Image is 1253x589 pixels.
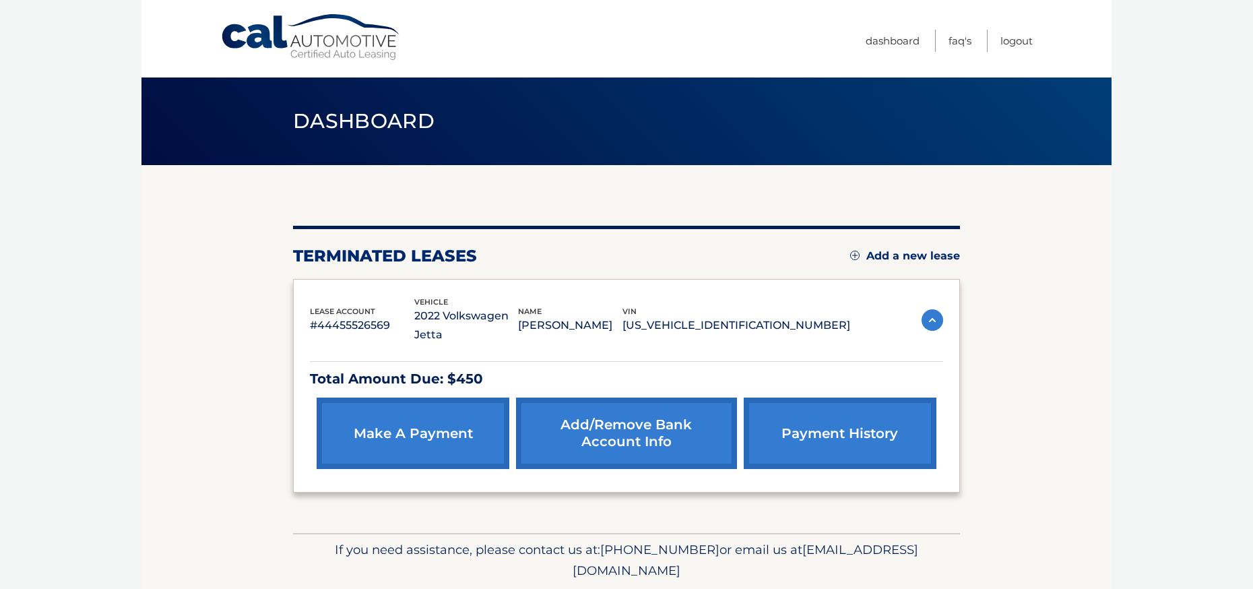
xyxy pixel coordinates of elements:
[866,30,920,52] a: Dashboard
[302,539,951,582] p: If you need assistance, please contact us at: or email us at
[220,13,402,61] a: Cal Automotive
[317,398,509,469] a: make a payment
[293,246,477,266] h2: terminated leases
[622,307,637,316] span: vin
[622,316,850,335] p: [US_VEHICLE_IDENTIFICATION_NUMBER]
[744,398,936,469] a: payment history
[310,316,414,335] p: #44455526569
[516,398,736,469] a: Add/Remove bank account info
[414,307,519,344] p: 2022 Volkswagen Jetta
[293,108,435,133] span: Dashboard
[310,307,375,316] span: lease account
[850,249,960,263] a: Add a new lease
[310,367,943,391] p: Total Amount Due: $450
[922,309,943,331] img: accordion-active.svg
[518,316,622,335] p: [PERSON_NAME]
[518,307,542,316] span: name
[1000,30,1033,52] a: Logout
[414,297,448,307] span: vehicle
[949,30,971,52] a: FAQ's
[600,542,719,557] span: [PHONE_NUMBER]
[850,251,860,260] img: add.svg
